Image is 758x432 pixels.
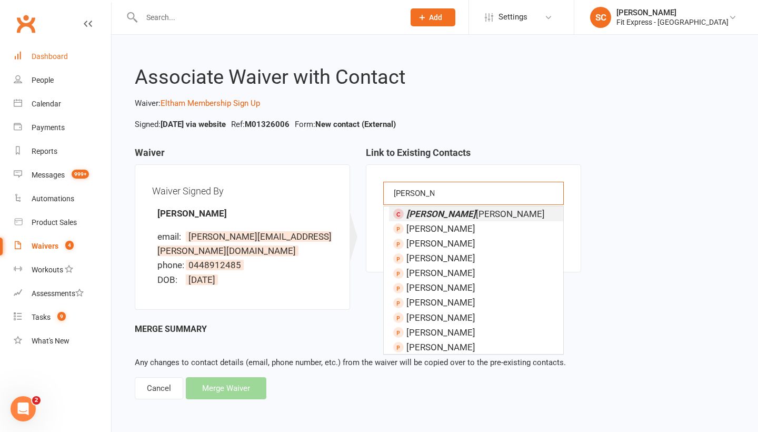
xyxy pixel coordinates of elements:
a: Automations [14,187,111,211]
a: Reports [14,140,111,163]
div: Assessments [32,289,84,298]
li: Signed: [132,118,228,131]
span: [DATE] [186,274,218,285]
div: SC [590,7,611,28]
div: Payments [32,123,65,132]
p: Any changes to contact details (email, phone number, etc.) from the waiver will be copied over to... [135,343,735,369]
div: Reports [32,147,57,155]
div: People [32,76,54,84]
h2: Associate Waiver with Contact [135,66,735,89]
span: [PERSON_NAME] [406,253,475,263]
div: Workouts [32,266,63,274]
div: DOB: [157,273,184,287]
a: Workouts [14,258,111,282]
span: 2 [32,396,41,405]
input: Find Contact [393,186,435,200]
a: Assessments [14,282,111,306]
div: Merge Summary [135,322,735,336]
div: Tasks [32,313,51,321]
span: Settings [498,5,527,29]
a: Messages 999+ [14,163,111,187]
div: phone: [157,258,184,272]
strong: [DATE] via website [161,120,226,129]
span: [PERSON_NAME] [406,268,475,278]
span: [PERSON_NAME][EMAIL_ADDRESS][PERSON_NAME][DOMAIN_NAME] [157,231,332,256]
div: [PERSON_NAME] [616,8,729,17]
li: Ref: [228,118,292,131]
a: People [14,68,111,92]
li: Form: [292,118,398,131]
div: Messages [32,171,65,179]
a: Clubworx [13,11,39,37]
div: Calendar [32,100,61,108]
span: [PERSON_NAME] [406,209,545,219]
em: [PERSON_NAME] [406,209,476,219]
a: Dashboard [14,45,111,68]
a: Product Sales [14,211,111,234]
a: Tasks 9 [14,306,111,329]
a: Waivers 4 [14,234,111,258]
div: Fit Express - [GEOGRAPHIC_DATA] [616,17,729,27]
span: Add [429,13,442,22]
span: 4 [65,241,74,250]
span: [PERSON_NAME] [406,223,475,234]
span: 0448912485 [186,260,244,270]
div: Product Sales [32,218,77,227]
span: 9 [57,312,66,321]
h3: Link to Existing Contacts [366,148,581,164]
strong: M01326006 [245,120,290,129]
strong: New contact (External) [315,120,396,129]
div: email: [157,230,184,244]
iframe: Intercom live chat [11,396,36,421]
span: [PERSON_NAME] [406,342,475,352]
div: Waiver Signed By [152,182,333,200]
div: What's New [32,337,69,345]
a: Calendar [14,92,111,116]
div: Cancel [135,377,183,399]
span: [PERSON_NAME] [406,238,475,249]
span: 999+ [72,170,89,179]
span: [PERSON_NAME] [406,312,475,322]
h3: Waiver [135,148,350,164]
p: Waiver: [135,97,735,110]
span: [PERSON_NAME] [406,327,475,338]
strong: [PERSON_NAME] [157,208,227,219]
div: Dashboard [32,52,68,61]
button: Add [411,8,455,26]
a: Eltham Membership Sign Up [161,99,260,108]
input: Search... [138,10,397,25]
a: Payments [14,116,111,140]
span: [PERSON_NAME] [406,282,475,293]
div: Waivers [32,242,58,250]
a: What's New [14,329,111,353]
span: [PERSON_NAME] [406,297,475,308]
div: Automations [32,194,74,203]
